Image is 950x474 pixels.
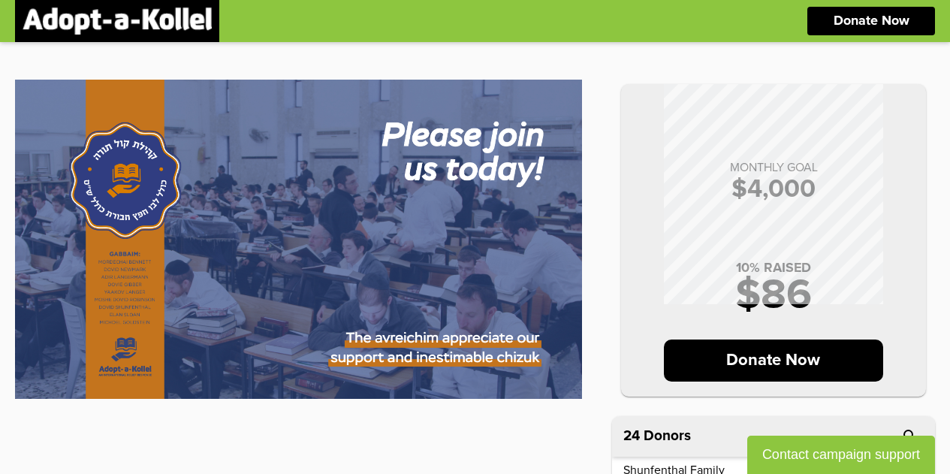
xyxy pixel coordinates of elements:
[15,80,582,399] img: wIXMKzDbdW.sHfyl5CMYm.jpg
[834,14,909,28] p: Donate Now
[636,177,911,202] p: $
[747,436,935,474] button: Contact campaign support
[636,162,911,174] p: MONTHLY GOAL
[664,340,884,382] p: Donate Now
[644,429,691,443] p: Donors
[623,429,640,443] span: 24
[23,8,212,35] img: logonobg.png
[901,427,919,445] i: search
